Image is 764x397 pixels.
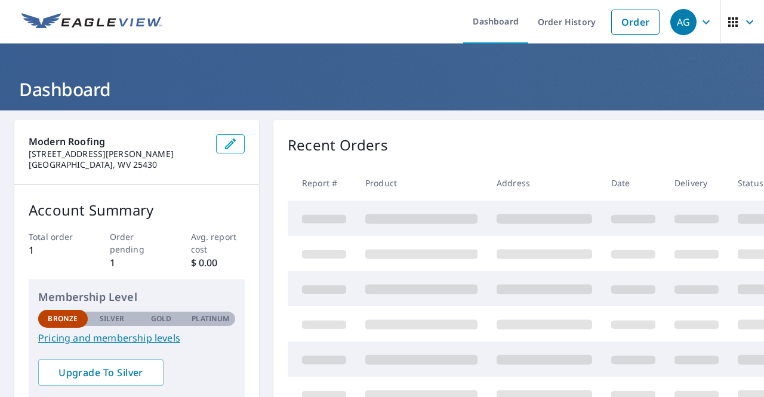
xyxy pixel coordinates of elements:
[151,313,171,324] p: Gold
[611,10,660,35] a: Order
[191,230,245,256] p: Avg. report cost
[356,165,487,201] th: Product
[191,256,245,270] p: $ 0.00
[100,313,125,324] p: Silver
[29,243,83,257] p: 1
[38,359,164,386] a: Upgrade To Silver
[29,134,207,149] p: Modern Roofing
[21,13,162,31] img: EV Logo
[48,366,154,379] span: Upgrade To Silver
[665,165,728,201] th: Delivery
[48,313,78,324] p: Bronze
[487,165,602,201] th: Address
[14,77,750,101] h1: Dashboard
[110,230,164,256] p: Order pending
[288,165,356,201] th: Report #
[38,289,235,305] p: Membership Level
[29,159,207,170] p: [GEOGRAPHIC_DATA], WV 25430
[38,331,235,345] a: Pricing and membership levels
[29,199,245,221] p: Account Summary
[110,256,164,270] p: 1
[602,165,665,201] th: Date
[29,149,207,159] p: [STREET_ADDRESS][PERSON_NAME]
[192,313,229,324] p: Platinum
[670,9,697,35] div: AG
[29,230,83,243] p: Total order
[288,134,388,156] p: Recent Orders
